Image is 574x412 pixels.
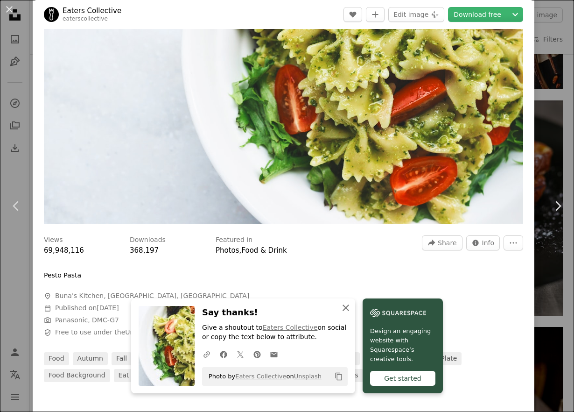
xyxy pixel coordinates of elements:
[44,369,110,382] a: food background
[204,369,322,384] span: Photo by on
[249,345,266,363] a: Share on Pinterest
[366,7,385,22] button: Add to Collection
[466,235,500,250] button: Stats about this image
[241,246,287,255] a: Food & Drink
[215,345,232,363] a: Share on Facebook
[55,291,249,301] span: Buna's Kitchen, [GEOGRAPHIC_DATA], [GEOGRAPHIC_DATA]
[44,7,59,22] img: Go to Eaters Collective's profile
[202,306,348,320] h3: Say thanks!
[216,235,252,245] h3: Featured in
[130,235,166,245] h3: Downloads
[55,328,182,337] span: Free to use under the
[216,246,239,255] a: Photos
[331,369,347,384] button: Copy to clipboard
[44,235,63,245] h3: Views
[343,7,362,22] button: Like
[370,306,426,320] img: file-1606177908946-d1eed1cbe4f5image
[266,345,282,363] a: Share over email
[125,328,182,336] a: Unsplash License
[63,6,121,15] a: Eaters Collective
[239,246,242,255] span: ,
[44,271,81,280] p: Pesto Pasta
[97,304,119,312] time: September 5, 2016 at 10:05:26 PM GMT+5:30
[202,323,348,342] p: Give a shoutout to on social or copy the text below to attribute.
[294,373,322,380] a: Unsplash
[112,352,132,365] a: fall
[263,324,318,331] a: Eaters Collective
[363,298,443,393] a: Design an engaging website with Squarespace’s creative tools.Get started
[114,369,134,382] a: eat
[232,345,249,363] a: Share on Twitter
[504,235,523,250] button: More Actions
[55,304,119,312] span: Published on
[370,327,435,364] span: Design an engaging website with Squarespace’s creative tools.
[482,236,495,250] span: Info
[438,236,456,250] span: Share
[422,235,462,250] button: Share this image
[130,246,159,255] span: 368,197
[44,246,84,255] span: 69,948,116
[541,161,574,251] a: Next
[370,371,435,386] div: Get started
[436,352,462,365] a: plate
[44,352,69,365] a: food
[388,7,444,22] button: Edit image
[448,7,507,22] a: Download free
[73,352,108,365] a: autumn
[507,7,523,22] button: Choose download size
[235,373,286,380] a: Eaters Collective
[63,15,108,22] a: eaterscollective
[55,316,119,325] button: Panasonic, DMC-G7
